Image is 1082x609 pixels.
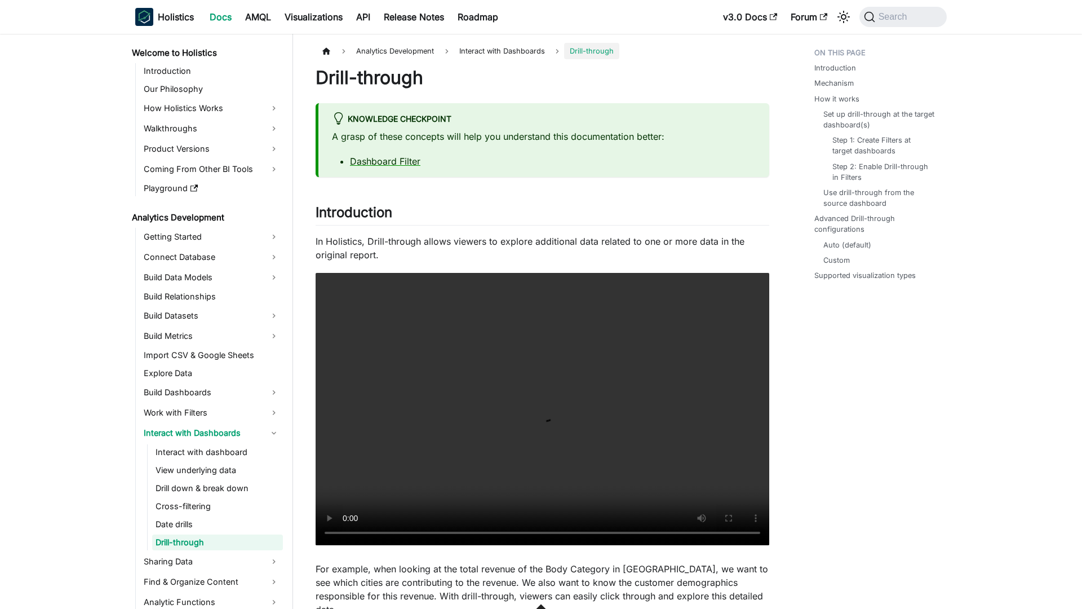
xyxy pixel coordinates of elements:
span: Analytics Development [351,43,440,59]
button: Search (Command+K) [859,7,947,27]
a: Explore Data [140,365,283,381]
a: Build Relationships [140,289,283,304]
a: Our Philosophy [140,81,283,97]
h1: Drill-through [316,67,769,89]
a: Visualizations [278,8,349,26]
a: Coming From Other BI Tools [140,160,283,178]
p: A grasp of these concepts will help you understand this documentation better: [332,130,756,143]
a: Import CSV & Google Sheets [140,347,283,363]
a: Drill-through [152,535,283,550]
a: Home page [316,43,337,59]
a: Use drill-through from the source dashboard [823,187,935,209]
a: Drill down & break down [152,480,283,496]
a: Docs [203,8,238,26]
span: Search [875,12,914,22]
a: Build Dashboards [140,383,283,401]
a: Introduction [140,63,283,79]
a: Welcome to Holistics [128,45,283,61]
a: Walkthroughs [140,120,283,138]
a: Advanced Drill-through configurations [814,213,940,235]
a: Find & Organize Content [140,573,283,591]
a: Build Datasets [140,307,283,325]
a: v3.0 Docs [716,8,784,26]
a: Custom [823,255,850,266]
span: Interact with Dashboards [454,43,551,59]
a: API [349,8,377,26]
a: Interact with dashboard [152,444,283,460]
a: Introduction [814,63,856,73]
p: In Holistics, Drill-through allows viewers to explore additional data related to one or more data... [316,235,769,262]
a: Product Versions [140,140,283,158]
a: AMQL [238,8,278,26]
b: Holistics [158,10,194,24]
a: Date drills [152,517,283,532]
a: Work with Filters [140,404,283,422]
a: Step 1: Create Filters at target dashboards [832,135,931,156]
a: Build Metrics [140,327,283,345]
img: Holistics [135,8,153,26]
a: Build Data Models [140,268,283,286]
a: Roadmap [451,8,505,26]
a: Release Notes [377,8,451,26]
a: Connect Database [140,248,283,266]
a: Getting Started [140,228,283,246]
a: Set up drill-through at the target dashboard(s) [823,109,935,130]
a: Dashboard Filter [350,156,420,167]
a: Sharing Data [140,553,283,571]
a: Auto (default) [823,240,871,250]
a: Forum [784,8,834,26]
div: Knowledge Checkpoint [332,112,756,127]
a: Mechanism [814,78,854,89]
a: How Holistics Works [140,99,283,117]
button: Switch between dark and light mode (currently system mode) [835,8,853,26]
nav: Breadcrumbs [316,43,769,59]
video: Your browser does not support embedding video, but you can . [316,273,769,545]
nav: Docs sidebar [124,34,293,609]
a: Analytics Development [128,210,283,226]
a: Step 2: Enable Drill-through in Filters [832,161,931,183]
a: Cross-filtering [152,498,283,514]
a: View underlying data [152,462,283,478]
h2: Introduction [316,204,769,226]
a: HolisticsHolisticsHolistics [135,8,194,26]
a: How it works [814,94,859,104]
a: Interact with Dashboards [140,424,283,442]
a: Supported visualization types [814,270,916,281]
a: Playground [140,180,283,196]
span: Drill-through [564,43,619,59]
